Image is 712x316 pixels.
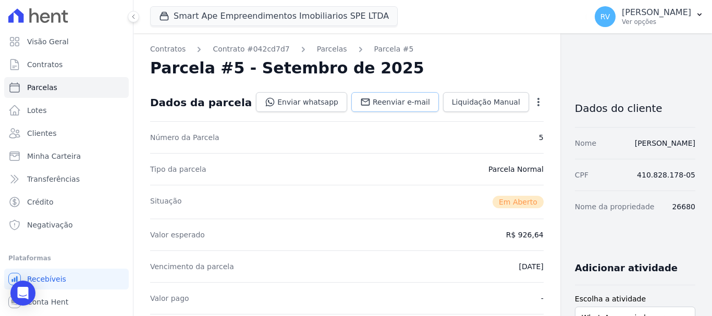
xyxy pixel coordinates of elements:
[575,170,588,180] dt: CPF
[4,54,129,75] a: Contratos
[575,262,678,274] h3: Adicionar atividade
[4,214,129,235] a: Negativação
[27,128,56,138] span: Clientes
[150,59,424,78] h2: Parcela #5 - Setembro de 2025
[4,292,129,312] a: Conta Hent
[27,151,81,161] span: Minha Carteira
[27,59,63,70] span: Contratos
[672,201,695,212] dd: 26680
[4,146,129,167] a: Minha Carteira
[519,261,543,272] dd: [DATE]
[351,92,439,112] a: Reenviar e-mail
[27,82,57,93] span: Parcelas
[506,230,544,240] dd: R$ 926,64
[539,132,544,143] dd: 5
[150,44,186,55] a: Contratos
[4,31,129,52] a: Visão Geral
[4,269,129,289] a: Recebíveis
[600,13,610,20] span: RV
[27,220,73,230] span: Negativação
[622,18,691,26] p: Ver opções
[256,92,347,112] a: Enviar whatsapp
[488,164,544,174] dd: Parcela Normal
[150,132,219,143] dt: Número da Parcela
[150,230,205,240] dt: Valor esperado
[27,36,69,47] span: Visão Geral
[4,169,129,189] a: Transferências
[493,196,544,208] span: Em Aberto
[575,294,695,305] label: Escolha a atividade
[4,100,129,121] a: Lotes
[150,164,206,174] dt: Tipo da parcela
[4,192,129,212] a: Crédito
[150,44,544,55] nav: Breadcrumb
[622,7,691,18] p: [PERSON_NAME]
[27,297,68,307] span: Conta Hent
[10,281,35,306] div: Open Intercom Messenger
[443,92,529,112] a: Liquidação Manual
[150,96,252,109] div: Dados da parcela
[27,274,66,284] span: Recebíveis
[150,261,234,272] dt: Vencimento da parcela
[317,44,347,55] a: Parcelas
[373,97,430,107] span: Reenviar e-mail
[452,97,520,107] span: Liquidação Manual
[150,196,182,208] dt: Situação
[637,170,695,180] dd: 410.828.178-05
[27,197,54,207] span: Crédito
[541,293,544,304] dd: -
[4,77,129,98] a: Parcelas
[4,123,129,144] a: Clientes
[575,138,596,148] dt: Nome
[213,44,289,55] a: Contrato #042cd7d7
[150,6,398,26] button: Smart Ape Empreendimentos Imobiliarios SPE LTDA
[374,44,414,55] a: Parcela #5
[575,201,655,212] dt: Nome da propriedade
[27,105,47,116] span: Lotes
[575,102,695,115] h3: Dados do cliente
[27,174,80,184] span: Transferências
[586,2,712,31] button: RV [PERSON_NAME] Ver opções
[635,139,695,147] a: [PERSON_NAME]
[150,293,189,304] dt: Valor pago
[8,252,125,264] div: Plataformas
